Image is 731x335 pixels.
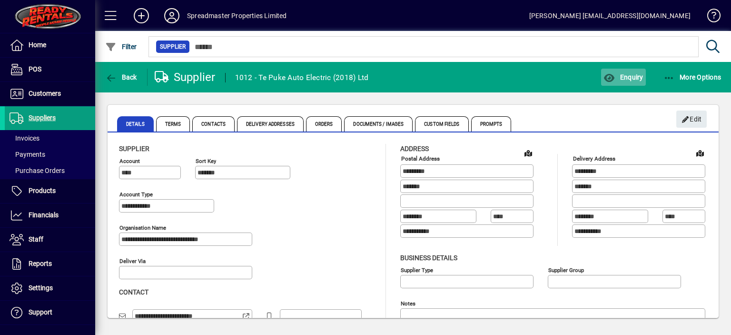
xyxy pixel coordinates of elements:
mat-label: Organisation name [119,224,166,231]
a: Reports [5,252,95,276]
mat-label: Account [119,158,140,164]
span: Contacts [192,116,235,132]
mat-label: Supplier type [401,266,433,273]
a: View on map [521,145,536,161]
span: Customers [29,90,61,97]
button: Add [126,7,157,24]
span: Home [29,41,46,49]
span: Support [29,308,52,316]
a: Payments [5,146,95,162]
span: Staff [29,235,43,243]
span: Supplier [119,145,149,152]
span: Terms [156,116,190,132]
a: Purchase Orders [5,162,95,179]
span: Custom Fields [415,116,468,132]
span: Edit [682,112,702,127]
a: Knowledge Base [700,2,719,33]
span: Financials [29,211,59,219]
a: Settings [5,276,95,300]
span: Payments [10,151,45,158]
span: Back [105,73,137,81]
div: [PERSON_NAME] [EMAIL_ADDRESS][DOMAIN_NAME] [529,8,691,23]
a: POS [5,58,95,81]
span: Filter [105,43,137,51]
app-page-header-button: Back [95,69,148,86]
span: More Options [663,73,721,81]
a: Support [5,301,95,325]
a: View on map [692,145,708,161]
button: Back [103,69,139,86]
mat-label: Supplier group [548,266,584,273]
span: Details [117,116,154,132]
span: Reports [29,260,52,267]
mat-label: Notes [401,300,415,306]
a: Invoices [5,130,95,146]
span: Supplier [160,42,186,51]
div: Supplier [155,70,216,85]
button: Profile [157,7,187,24]
span: Suppliers [29,114,56,122]
span: Products [29,187,56,194]
a: Staff [5,228,95,252]
button: More Options [661,69,724,86]
span: Purchase Orders [10,167,65,174]
button: Enquiry [601,69,645,86]
span: Settings [29,284,53,292]
span: Business details [400,254,457,262]
span: POS [29,65,41,73]
span: Invoices [10,134,40,142]
a: Products [5,179,95,203]
span: Delivery Addresses [237,116,304,132]
span: Prompts [471,116,512,132]
mat-label: Sort key [196,158,216,164]
span: Address [400,145,429,152]
button: Edit [676,111,707,128]
div: 1012 - Te Puke Auto Electric (2018) Ltd [235,70,369,85]
a: Home [5,33,95,57]
span: Orders [306,116,342,132]
span: Enquiry [603,73,643,81]
div: Spreadmaster Properties Limited [187,8,286,23]
a: Customers [5,82,95,106]
button: Filter [103,38,139,55]
span: Documents / Images [344,116,413,132]
span: Contact [119,288,148,296]
mat-label: Account Type [119,191,153,198]
mat-label: Deliver via [119,258,146,264]
a: Financials [5,203,95,227]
